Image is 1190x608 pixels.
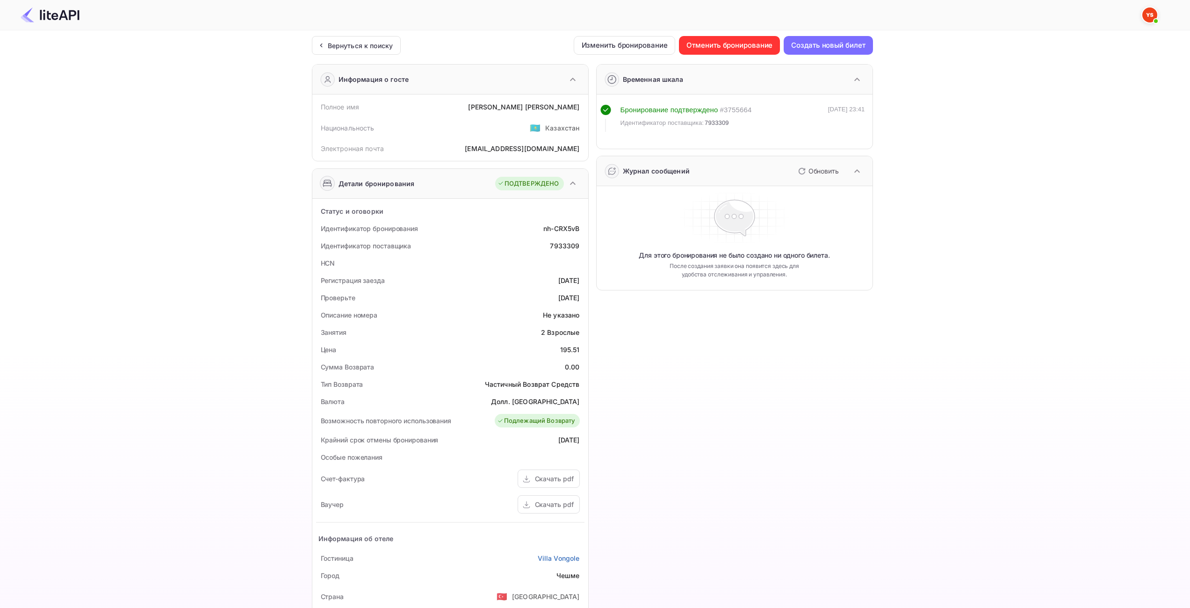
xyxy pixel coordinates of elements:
div: 0.00 [565,362,580,372]
ya-tr-span: Создать новый билет [791,39,865,51]
div: 7933309 [550,241,579,251]
ya-tr-span: Журнал сообщений [623,167,690,175]
div: # 3755664 [720,105,751,116]
ya-tr-span: Временная шкала [623,75,683,83]
ya-tr-span: Страна [321,593,344,601]
ya-tr-span: Ваучер [321,500,344,508]
ya-tr-span: Возможность повторного использования [321,417,451,425]
ya-tr-span: Описание номера [321,311,378,319]
div: [DATE] [558,275,580,285]
a: Villa Vongole [538,553,580,563]
ya-tr-span: Валюта [321,398,345,405]
img: Логотип LiteAPI [21,7,79,22]
ya-tr-span: Цена [321,346,337,354]
ya-tr-span: [DATE] 23:41 [828,106,865,113]
button: Изменить бронирование [574,36,676,55]
ya-tr-span: Вернуться к поиску [328,42,393,50]
ya-tr-span: Не указано [543,311,580,319]
div: Скачать pdf [535,499,574,509]
ya-tr-span: HCN [321,259,335,267]
ya-tr-span: 🇰🇿 [530,123,541,133]
ya-tr-span: Особые пожелания [321,453,382,461]
ya-tr-span: Проверьте [321,294,355,302]
ya-tr-span: 7933309 [705,119,729,126]
ya-tr-span: [PERSON_NAME] [468,103,523,111]
ya-tr-span: 2 [541,328,545,336]
ya-tr-span: Крайний срок отмены бронирования [321,436,439,444]
span: США [530,119,541,136]
ya-tr-span: 🇹🇷 [497,591,507,601]
span: США [497,588,507,605]
ya-tr-span: Идентификатор бронирования [321,224,418,232]
ya-tr-span: Гостиница [321,554,353,562]
ya-tr-span: Электронная почта [321,145,384,152]
div: 195.51 [560,345,580,355]
ya-tr-span: Город [321,572,340,579]
ya-tr-span: Подлежащий Возврату [504,416,575,426]
ya-tr-span: ПОДТВЕРЖДЕНО [505,179,559,188]
ya-tr-span: Занятия [321,328,346,336]
ya-tr-span: Регистрация заезда [321,276,385,284]
ya-tr-span: Идентификатор поставщика [321,242,411,250]
ya-tr-span: Взрослые [547,328,579,336]
button: Создать новый билет [784,36,873,55]
ya-tr-span: Детали бронирования [339,179,415,188]
div: [DATE] [558,293,580,303]
ya-tr-span: Национальность [321,124,375,132]
ya-tr-span: Идентификатор поставщика: [620,119,704,126]
ya-tr-span: Долл. [GEOGRAPHIC_DATA] [491,398,579,405]
ya-tr-span: [EMAIL_ADDRESS][DOMAIN_NAME] [465,145,579,152]
ya-tr-span: [PERSON_NAME] [525,103,580,111]
ya-tr-span: Тип Возврата [321,380,363,388]
ya-tr-span: Полное имя [321,103,360,111]
ya-tr-span: Статус и оговорки [321,207,384,215]
ya-tr-span: Отменить бронирование [686,39,772,51]
div: [DATE] [558,435,580,445]
ya-tr-span: nh-CRX5vB [543,224,579,232]
button: Обновить [793,164,843,179]
ya-tr-span: Сумма Возврата [321,363,375,371]
ya-tr-span: Для этого бронирования не было создано ни одного билета. [639,251,829,260]
ya-tr-span: Чешме [556,572,580,579]
img: Служба Поддержки Яндекса [1142,7,1157,22]
ya-tr-span: Казахстан [545,124,579,132]
ya-tr-span: Скачать pdf [535,475,574,483]
ya-tr-span: Информация об отеле [318,535,394,543]
ya-tr-span: Обновить [808,167,839,175]
ya-tr-span: Бронирование [620,106,669,114]
ya-tr-span: [GEOGRAPHIC_DATA] [512,593,580,601]
ya-tr-span: Счет-фактура [321,475,365,483]
ya-tr-span: Villa Vongole [538,554,580,562]
ya-tr-span: После создания заявки она появится здесь для удобства отслеживания и управления. [661,262,808,279]
ya-tr-span: Информация о госте [339,74,409,84]
ya-tr-span: подтверждено [671,106,718,114]
ya-tr-span: Частичный Возврат Средств [485,380,580,388]
button: Отменить бронирование [679,36,780,55]
ya-tr-span: Изменить бронирование [582,39,668,51]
